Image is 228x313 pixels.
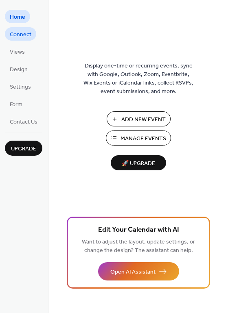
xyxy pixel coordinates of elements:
span: Form [10,100,22,109]
button: Open AI Assistant [98,262,179,280]
span: 🚀 Upgrade [116,158,161,169]
a: Home [5,10,30,23]
a: Design [5,62,33,76]
span: Edit Your Calendar with AI [98,224,179,236]
span: Design [10,65,28,74]
button: Upgrade [5,141,42,156]
span: Upgrade [11,145,36,153]
a: Form [5,97,27,111]
span: Connect [10,30,31,39]
span: Home [10,13,25,22]
a: Settings [5,80,36,93]
span: Contact Us [10,118,37,126]
span: Add New Event [121,115,166,124]
span: Open AI Assistant [110,268,156,276]
span: Manage Events [121,135,166,143]
span: Display one-time or recurring events, sync with Google, Outlook, Zoom, Eventbrite, Wix Events or ... [83,62,193,96]
span: Views [10,48,25,57]
button: Manage Events [106,130,171,146]
a: Contact Us [5,115,42,128]
span: Settings [10,83,31,91]
a: Views [5,45,30,58]
span: Want to adjust the layout, update settings, or change the design? The assistant can help. [82,237,195,256]
a: Connect [5,27,36,41]
button: Add New Event [107,111,171,126]
button: 🚀 Upgrade [111,155,166,170]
